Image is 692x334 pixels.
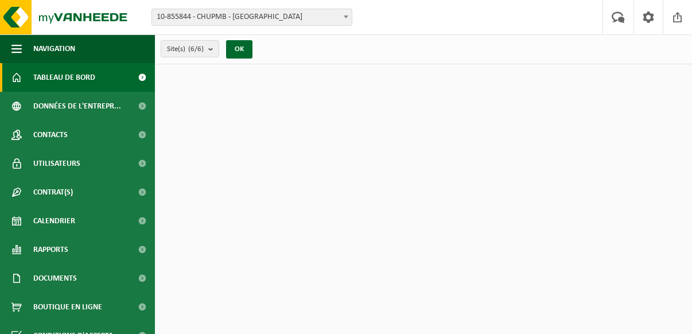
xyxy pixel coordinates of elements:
span: Site(s) [167,41,204,58]
span: Contacts [33,121,68,149]
span: 10-855844 - CHUPMB - MONS [151,9,352,26]
span: Contrat(s) [33,178,73,207]
span: Tableau de bord [33,63,95,92]
count: (6/6) [188,45,204,53]
span: Utilisateurs [33,149,80,178]
span: 10-855844 - CHUPMB - MONS [152,9,352,25]
button: OK [226,40,252,59]
span: Calendrier [33,207,75,235]
span: Rapports [33,235,68,264]
span: Navigation [33,34,75,63]
span: Données de l'entrepr... [33,92,121,121]
button: Site(s)(6/6) [161,40,219,57]
span: Documents [33,264,77,293]
span: Boutique en ligne [33,293,102,321]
